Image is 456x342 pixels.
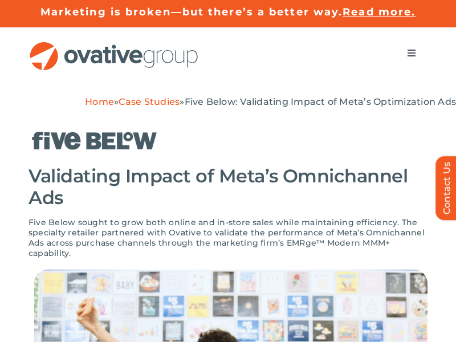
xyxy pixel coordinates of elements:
nav: Menu [396,42,427,64]
span: » » [85,96,456,107]
span: Five Below: Validating Impact of Meta’s Optimization Ads [185,96,456,107]
a: Read more. [343,6,416,18]
a: Marketing is broken—but there’s a better way. [40,6,343,18]
span: Validating Impact of Meta’s Omnichannel Ads [28,165,408,209]
a: OG_Full_horizontal_RGB [28,40,199,51]
a: Home [85,96,114,107]
span: Five Below sought to grow both online and in-store sales while maintaining efficiency. The specia... [28,217,425,258]
a: Case Studies [119,96,180,107]
img: Five Below [28,122,160,160]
